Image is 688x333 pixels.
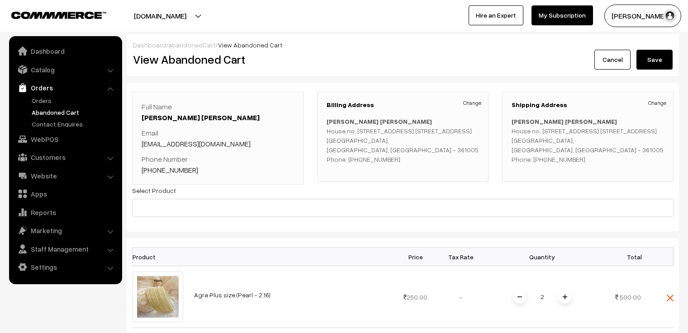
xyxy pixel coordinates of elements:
[11,241,119,257] a: Staff Management
[11,259,119,275] a: Settings
[29,96,119,105] a: Orders
[663,9,677,23] img: user
[327,117,479,164] p: House no. [STREET_ADDRESS] [STREET_ADDRESS] [GEOGRAPHIC_DATA], [GEOGRAPHIC_DATA], [GEOGRAPHIC_DAT...
[11,9,90,20] a: COMMMERCE
[11,186,119,202] a: Apps
[393,266,438,328] td: 250.00
[667,295,674,301] img: close
[469,5,523,25] a: Hire an Expert
[438,248,484,266] th: Tax Rate
[142,101,294,123] p: Full Name
[142,139,251,148] a: [EMAIL_ADDRESS][DOMAIN_NAME]
[142,113,260,122] a: [PERSON_NAME] [PERSON_NAME]
[531,5,593,25] a: My Subscription
[393,248,438,266] th: Price
[133,52,396,66] h2: View Abandoned Cart
[636,50,673,70] button: Save
[168,41,215,49] a: abandonedCart
[194,291,270,299] a: Agra Plus size (Pearl - 2.16)
[512,101,664,109] h3: Shipping Address
[601,248,646,266] th: Total
[218,41,282,49] span: View Abandoned Cart
[132,186,176,195] label: Select Product
[102,5,218,27] button: [DOMAIN_NAME]
[463,99,481,107] a: Change
[459,293,462,301] span: -
[484,248,601,266] th: Quantity
[133,41,166,49] a: Dashboard
[11,131,119,147] a: WebPOS
[11,168,119,184] a: Website
[620,293,641,301] span: 500.00
[11,149,119,165] a: Customers
[133,248,189,266] th: Product
[142,165,198,174] a: [PHONE_NUMBER]
[11,43,119,59] a: Dashboard
[563,295,567,299] img: plusI
[327,117,432,125] b: [PERSON_NAME] [PERSON_NAME]
[133,40,673,50] div: / /
[512,117,664,164] p: House no. [STREET_ADDRESS] [STREET_ADDRESS] [GEOGRAPHIC_DATA], [GEOGRAPHIC_DATA], [GEOGRAPHIC_DAT...
[517,295,522,299] img: minus
[11,204,119,220] a: Reports
[29,108,119,117] a: Abandoned Cart
[327,101,479,109] h3: Billing Address
[648,99,666,107] a: Change
[11,80,119,96] a: Orders
[142,154,294,175] p: Phone Number
[11,222,119,239] a: Marketing
[29,119,119,129] a: Contact Enquires
[11,12,106,19] img: COMMMERCE
[594,50,631,70] a: Cancel
[604,5,681,27] button: [PERSON_NAME] C
[11,61,119,78] a: Catalog
[142,127,294,149] p: Email
[133,272,183,322] img: 11.jpg
[512,117,617,125] b: [PERSON_NAME] [PERSON_NAME]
